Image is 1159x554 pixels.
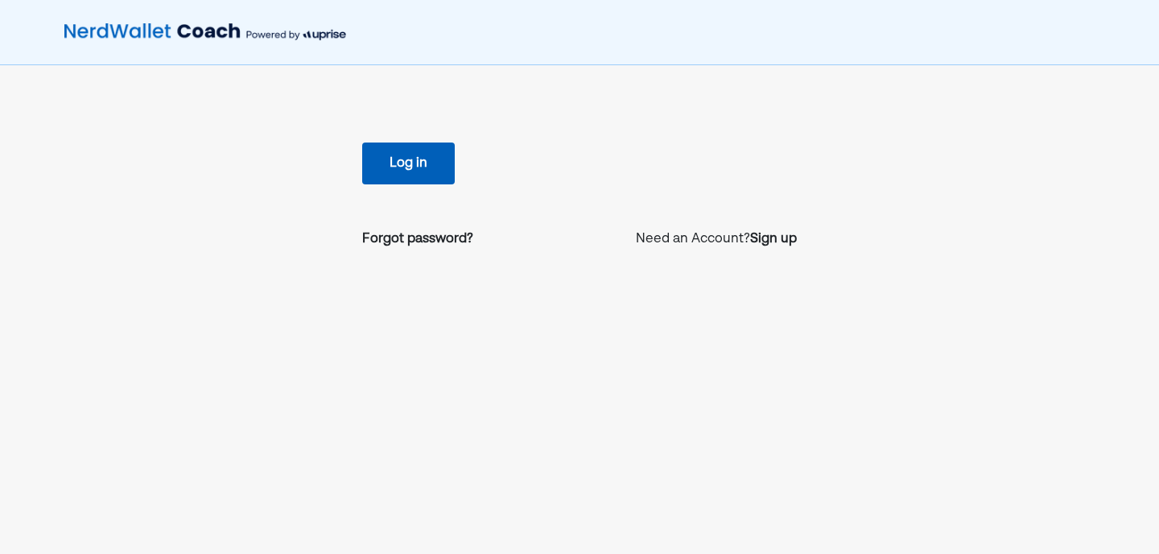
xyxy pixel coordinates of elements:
a: Forgot password? [362,229,473,249]
p: Need an Account? [636,229,797,249]
a: Sign up [750,229,797,249]
button: Log in [362,143,455,184]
